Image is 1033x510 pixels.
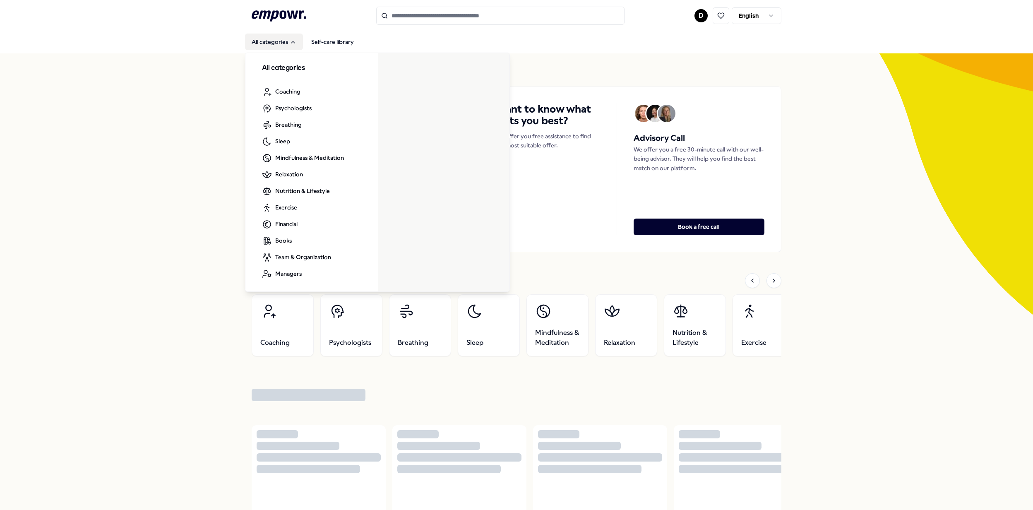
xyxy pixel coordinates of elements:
a: Sleep [458,294,520,356]
span: Team & Organization [275,253,331,262]
input: Search for products, categories or subcategories [376,7,625,25]
span: Sleep [275,137,290,146]
a: Managers [255,266,308,282]
img: Avatar [658,105,675,122]
a: Relaxation [595,294,657,356]
span: Sleep [466,338,483,348]
a: Breathing [255,117,308,133]
span: Books [275,236,292,245]
a: Books [255,233,298,249]
nav: Main [245,34,360,50]
h5: Advisory Call [634,132,764,145]
button: Book a free call [634,219,764,235]
span: Mindfulness & Meditation [275,153,344,162]
span: Coaching [275,87,300,96]
h4: Want to know what suits you best? [495,103,600,127]
a: Self-care library [305,34,360,50]
h3: All categories [262,63,361,74]
span: Breathing [398,338,428,348]
a: Team & Organization [255,249,338,266]
a: Coaching [255,84,307,100]
span: Breathing [275,120,302,129]
span: Exercise [275,203,297,212]
a: Psychologists [255,100,318,117]
a: Breathing [389,294,451,356]
span: Psychologists [275,103,312,113]
a: Relaxation [255,166,310,183]
a: Nutrition & Lifestyle [664,294,726,356]
a: Sleep [255,133,297,150]
span: Relaxation [604,338,635,348]
img: Avatar [646,105,664,122]
span: Exercise [741,338,766,348]
a: Nutrition & Lifestyle [255,183,336,200]
span: Nutrition & Lifestyle [673,328,717,348]
button: D [694,9,708,22]
span: Financial [275,219,298,229]
p: We offer you free assistance to find the most suitable offer. [495,132,600,150]
a: Mindfulness & Meditation [255,150,351,166]
span: Nutrition & Lifestyle [275,186,330,195]
img: Avatar [635,105,652,122]
a: Exercise [255,200,304,216]
a: Coaching [252,294,314,356]
p: We offer you a free 30-minute call with our well-being advisor. They will help you find the best ... [634,145,764,173]
a: Mindfulness & Meditation [526,294,589,356]
span: Managers [275,269,302,278]
span: Mindfulness & Meditation [535,328,580,348]
a: Exercise [733,294,795,356]
span: Coaching [260,338,290,348]
a: Psychologists [320,294,382,356]
button: All categories [245,34,303,50]
a: Financial [255,216,304,233]
div: All categories [245,53,510,292]
span: Relaxation [275,170,303,179]
span: Psychologists [329,338,371,348]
